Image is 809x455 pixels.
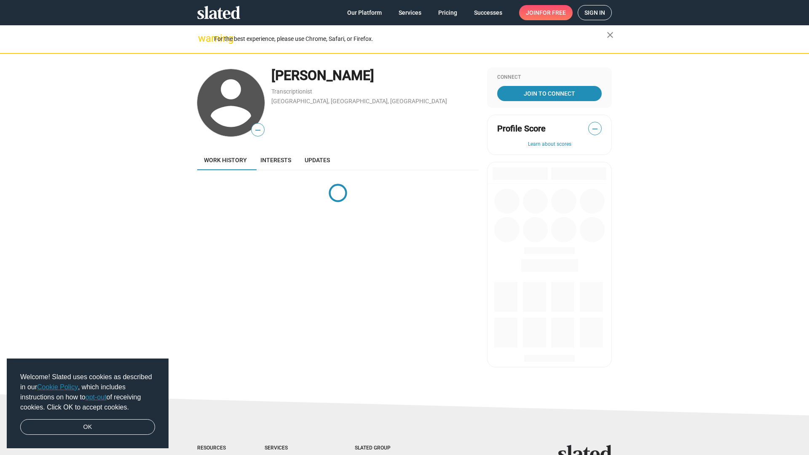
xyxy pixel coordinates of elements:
span: Interests [260,157,291,163]
div: cookieconsent [7,359,169,449]
a: Pricing [431,5,464,20]
span: Join [526,5,566,20]
span: — [589,123,601,134]
span: Join To Connect [499,86,600,101]
a: Join To Connect [497,86,602,101]
span: Pricing [438,5,457,20]
div: Connect [497,74,602,81]
div: [PERSON_NAME] [271,67,479,85]
a: Successes [467,5,509,20]
a: Updates [298,150,337,170]
a: Interests [254,150,298,170]
a: Work history [197,150,254,170]
span: Successes [474,5,502,20]
a: dismiss cookie message [20,419,155,435]
a: Joinfor free [519,5,573,20]
a: [GEOGRAPHIC_DATA], [GEOGRAPHIC_DATA], [GEOGRAPHIC_DATA] [271,98,447,104]
span: for free [539,5,566,20]
span: Services [399,5,421,20]
span: Work history [204,157,247,163]
div: Slated Group [355,445,412,452]
span: Updates [305,157,330,163]
span: Our Platform [347,5,382,20]
span: Welcome! Slated uses cookies as described in our , which includes instructions on how to of recei... [20,372,155,412]
a: Sign in [578,5,612,20]
a: Our Platform [340,5,388,20]
button: Learn about scores [497,141,602,148]
a: Cookie Policy [37,383,78,391]
span: Sign in [584,5,605,20]
mat-icon: warning [198,33,208,43]
div: Resources [197,445,231,452]
a: opt-out [86,393,107,401]
div: For the best experience, please use Chrome, Safari, or Firefox. [214,33,607,45]
mat-icon: close [605,30,615,40]
a: Transcriptionist [271,88,312,95]
div: Services [265,445,321,452]
span: Profile Score [497,123,546,134]
span: — [252,125,264,136]
a: Services [392,5,428,20]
